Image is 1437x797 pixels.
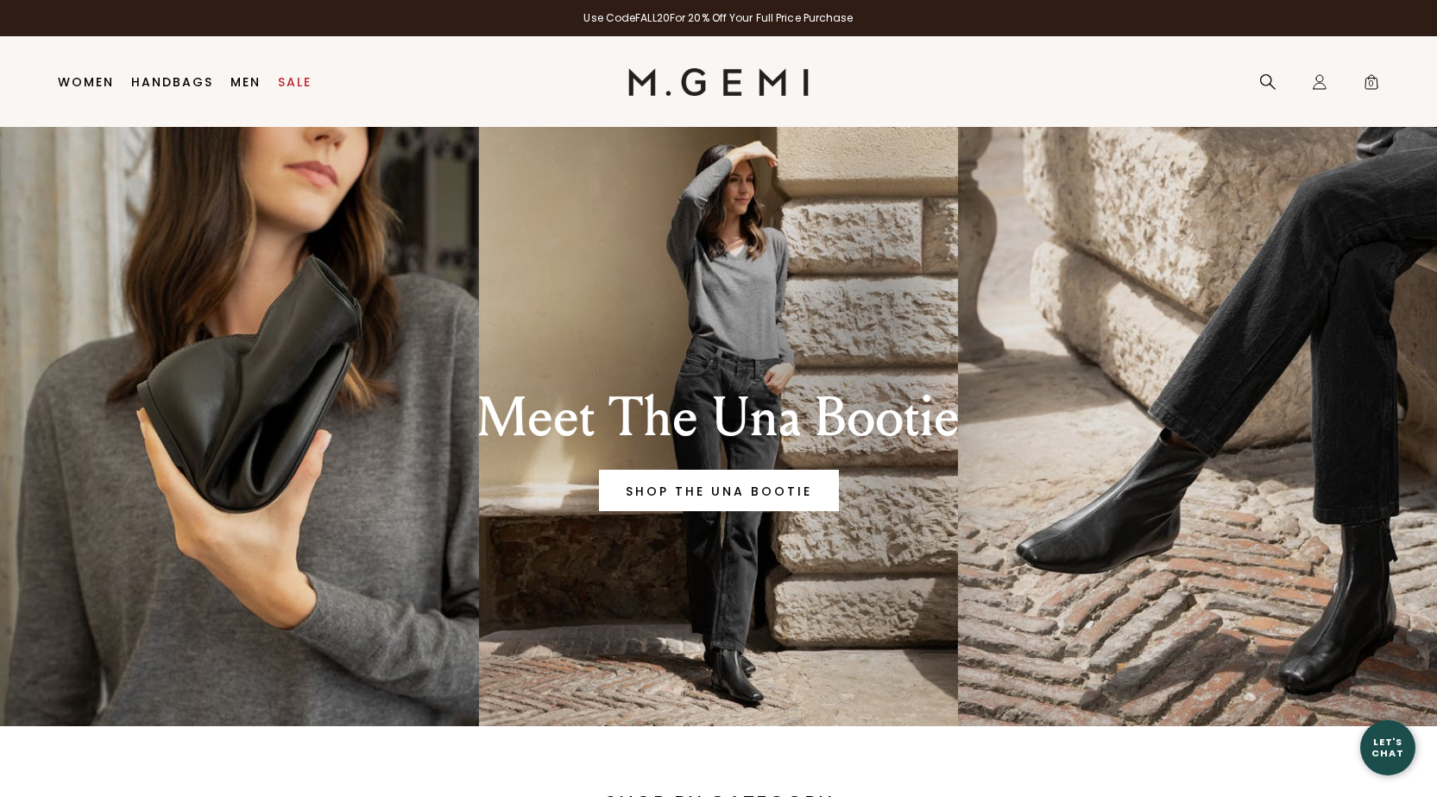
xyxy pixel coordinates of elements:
[131,75,213,89] a: Handbags
[58,75,114,89] a: Women
[628,68,809,96] img: M.Gemi
[1363,77,1380,94] span: 0
[230,75,261,89] a: Men
[599,470,839,511] a: Banner primary button
[419,387,1018,449] div: Meet The Una Bootie
[278,75,312,89] a: Sale
[1360,737,1415,758] div: Let's Chat
[635,10,670,25] strong: FALL20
